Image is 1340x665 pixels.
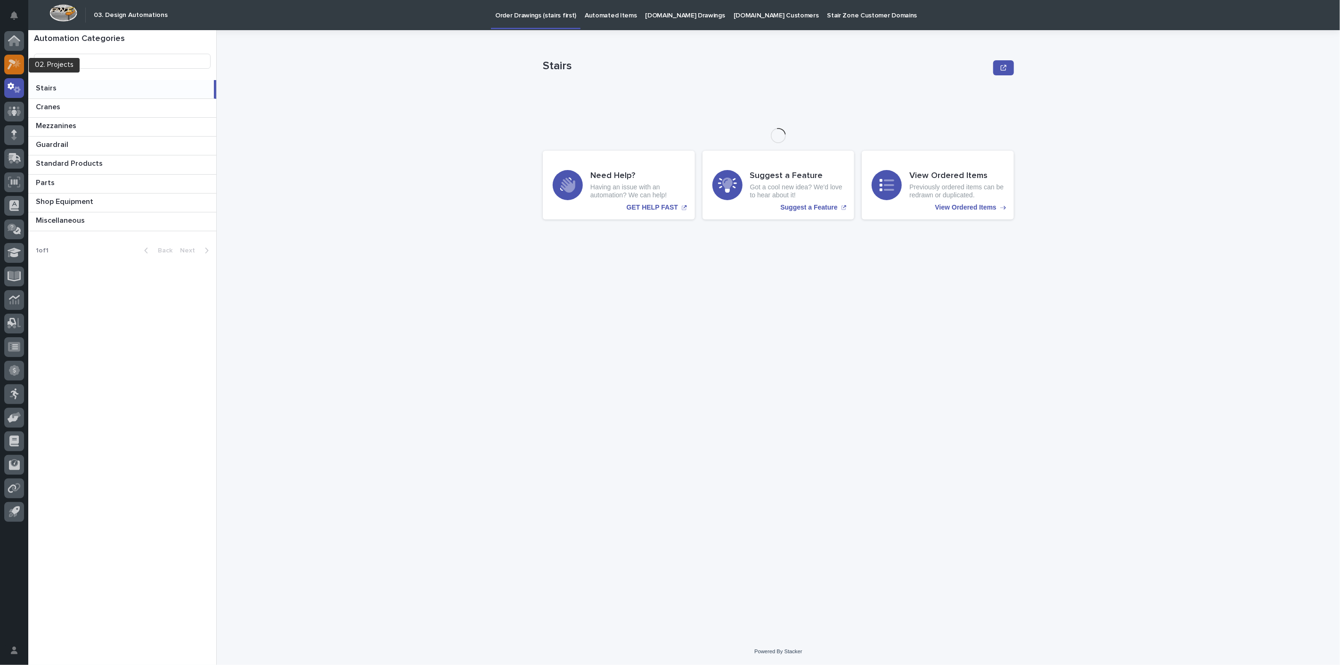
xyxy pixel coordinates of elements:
[750,171,845,181] h3: Suggest a Feature
[4,6,24,25] button: Notifications
[36,214,87,225] p: Miscellaneous
[36,157,105,168] p: Standard Products
[28,239,56,262] p: 1 of 1
[28,80,216,99] a: StairsStairs
[180,247,201,254] span: Next
[94,11,168,19] h2: 03. Design Automations
[909,183,1004,199] p: Previously ordered items can be redrawn or duplicated.
[36,195,95,206] p: Shop Equipment
[36,101,62,112] p: Cranes
[28,118,216,137] a: MezzaninesMezzanines
[28,194,216,212] a: Shop EquipmentShop Equipment
[12,11,24,26] div: Notifications
[590,171,685,181] h3: Need Help?
[862,151,1014,219] a: View Ordered Items
[28,155,216,174] a: Standard ProductsStandard Products
[36,177,57,187] p: Parts
[754,649,802,654] a: Powered By Stacker
[590,183,685,199] p: Having an issue with an automation? We can help!
[28,137,216,155] a: GuardrailGuardrail
[750,183,845,199] p: Got a cool new idea? We'd love to hear about it!
[935,203,997,211] p: View Ordered Items
[34,54,211,69] input: Search
[36,120,78,130] p: Mezzanines
[152,247,172,254] span: Back
[543,59,989,73] p: Stairs
[36,82,58,93] p: Stairs
[28,99,216,118] a: CranesCranes
[28,175,216,194] a: PartsParts
[780,203,837,211] p: Suggest a Feature
[34,34,211,44] h1: Automation Categories
[909,171,1004,181] h3: View Ordered Items
[627,203,678,211] p: GET HELP FAST
[49,4,77,22] img: Workspace Logo
[176,246,216,255] button: Next
[28,212,216,231] a: MiscellaneousMiscellaneous
[137,246,176,255] button: Back
[703,151,855,219] a: Suggest a Feature
[543,151,695,219] a: GET HELP FAST
[36,138,70,149] p: Guardrail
